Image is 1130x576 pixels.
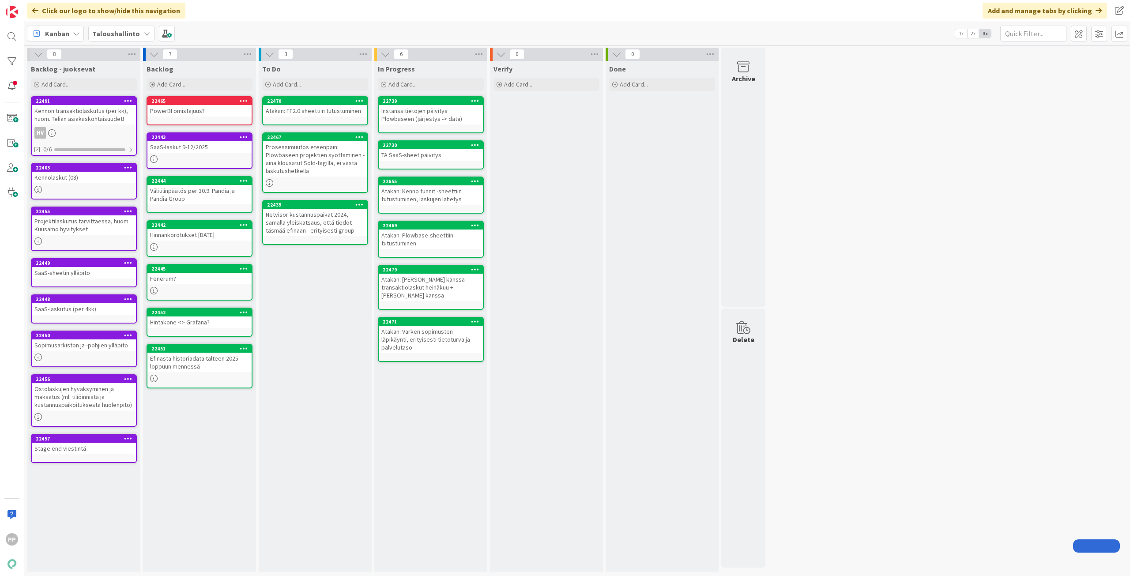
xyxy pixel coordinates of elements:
[147,185,252,204] div: Välitilinpäätös per 30.9. Pandia ja Pandia Group
[147,265,252,284] div: 22445Fenerum?
[32,172,136,183] div: Kennolaskut (08)
[147,220,252,257] a: 22442Hinnankorotukset [DATE]
[147,221,252,241] div: 22442Hinnankorotukset [DATE]
[733,334,754,345] div: Delete
[378,265,484,310] a: 22479Atakan: [PERSON_NAME] kanssa transaktiolaskut heinäkuu + [PERSON_NAME] kanssa
[273,80,301,88] span: Add Card...
[32,215,136,235] div: Projektilaskutus tarvittaessa, huom. Kuusamo hyvitykset
[147,97,252,117] div: 22465PowerBI omistajuus?
[379,318,483,326] div: 22471
[157,80,185,88] span: Add Card...
[147,309,252,328] div: 22452Hintakone <> Grafana?
[147,344,252,388] a: 22451Efinasta historiadata talteen 2025 loppuun mennessä
[263,133,367,141] div: 22467
[147,176,252,213] a: 22444Välitilinpäätös per 30.9. Pandia ja Pandia Group
[379,97,483,124] div: 22739Instanssitietojen päivitys Plowbaseen (järjestys -> data)
[31,331,137,367] a: 22450Sopimusarkiston ja -pohjien ylläpito
[151,346,252,352] div: 22451
[379,222,483,249] div: 22469Atakan: Plowbase-sheettiin tutustuminen
[32,331,136,351] div: 22450Sopimusarkiston ja -pohjien ylläpito
[31,258,137,287] a: 22449SaaS-sheetin ylläpito
[32,164,136,183] div: 22403Kennolaskut (08)
[47,49,62,60] span: 8
[262,64,281,73] span: To Do
[147,64,173,73] span: Backlog
[379,274,483,301] div: Atakan: [PERSON_NAME] kanssa transaktiolaskut heinäkuu + [PERSON_NAME] kanssa
[32,259,136,279] div: 22449SaaS-sheetin ylläpito
[6,533,18,546] div: PP
[147,133,252,153] div: 22443SaaS-laskut 9-12/2025
[31,64,95,73] span: Backlog - juoksevat
[6,558,18,570] img: avatar
[147,316,252,328] div: Hintakone <> Grafana?
[41,80,70,88] span: Add Card...
[147,221,252,229] div: 22442
[34,127,46,139] div: HV
[36,332,136,339] div: 22450
[383,319,483,325] div: 22471
[92,29,140,38] b: Taloushallinto
[379,185,483,205] div: Atakan: Kenno tunnit -sheettiin tutustuminen, laskujen lähetys
[32,105,136,124] div: Kennon transaktiolaskutus (per kk), huom. Telian asiakaskohtaisuudet!
[32,259,136,267] div: 22449
[31,294,137,324] a: 22448SaaS-laskutus (per 4kk)
[383,178,483,184] div: 22655
[967,29,979,38] span: 2x
[36,376,136,382] div: 22456
[262,132,368,193] a: 22467Prosessimuutos eteenpäin: Plowbaseen projektien syöttäminen - aina klousatut Sold-tagilla, e...
[36,260,136,266] div: 22449
[147,133,252,141] div: 22443
[383,142,483,148] div: 22730
[262,96,368,125] a: 22470Atakan: FF2.0 sheettiin tutustuminen
[43,145,52,154] span: 0/6
[147,141,252,153] div: SaaS-laskut 9-12/2025
[32,207,136,215] div: 22455
[379,318,483,353] div: 22471Atakan: Varken sopimusten läpikäynti, erityisesti tietoturva ja palvelutaso
[6,6,18,18] img: Visit kanbanzone.com
[509,49,524,60] span: 0
[378,221,484,258] a: 22469Atakan: Plowbase-sheettiin tutustuminen
[32,303,136,315] div: SaaS-laskutus (per 4kk)
[625,49,640,60] span: 0
[379,141,483,161] div: 22730TA SaaS-sheet päivitys
[379,326,483,353] div: Atakan: Varken sopimusten läpikäynti, erityisesti tietoturva ja palvelutaso
[147,96,252,125] a: 22465PowerBI omistajuus?
[147,309,252,316] div: 22452
[32,295,136,315] div: 22448SaaS-laskutus (per 4kk)
[32,97,136,105] div: 22491
[983,3,1107,19] div: Add and manage tabs by clicking
[493,64,512,73] span: Verify
[45,28,69,39] span: Kanban
[31,163,137,200] a: 22403Kennolaskut (08)
[378,317,484,362] a: 22471Atakan: Varken sopimusten läpikäynti, erityisesti tietoturva ja palvelutaso
[31,96,137,156] a: 22491Kennon transaktiolaskutus (per kk), huom. Telian asiakaskohtaisuudet!HV0/6
[263,133,367,177] div: 22467Prosessimuutos eteenpäin: Plowbaseen projektien syöttäminen - aina klousatut Sold-tagilla, e...
[32,435,136,443] div: 22457
[263,97,367,105] div: 22470
[32,267,136,279] div: SaaS-sheetin ylläpito
[32,127,136,139] div: HV
[383,98,483,104] div: 22739
[147,264,252,301] a: 22445Fenerum?
[378,64,415,73] span: In Progress
[379,266,483,301] div: 22479Atakan: [PERSON_NAME] kanssa transaktiolaskut heinäkuu + [PERSON_NAME] kanssa
[378,96,484,133] a: 22739Instanssitietojen päivitys Plowbaseen (järjestys -> data)
[383,267,483,273] div: 22479
[379,266,483,274] div: 22479
[979,29,991,38] span: 3x
[151,309,252,316] div: 22452
[278,49,293,60] span: 3
[388,80,417,88] span: Add Card...
[379,177,483,205] div: 22655Atakan: Kenno tunnit -sheettiin tutustuminen, laskujen lähetys
[609,64,626,73] span: Done
[32,383,136,410] div: Ostolaskujen hyväksyminen ja maksatus (ml. tiliöinnistä ja kustannuspaikoituksesta huolenpito)
[32,435,136,454] div: 22457Stage end viestintä
[147,105,252,117] div: PowerBI omistajuus?
[32,295,136,303] div: 22448
[1000,26,1066,41] input: Quick Filter...
[162,49,177,60] span: 7
[32,331,136,339] div: 22450
[263,97,367,117] div: 22470Atakan: FF2.0 sheettiin tutustuminen
[147,177,252,185] div: 22444
[151,98,252,104] div: 22465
